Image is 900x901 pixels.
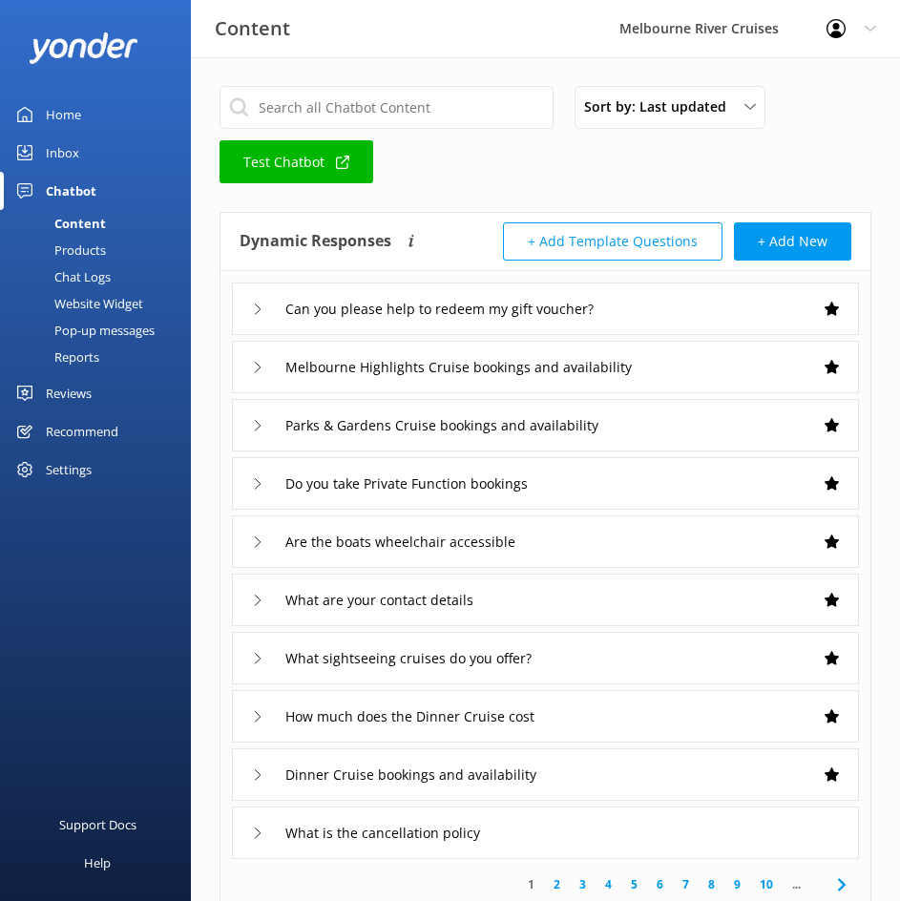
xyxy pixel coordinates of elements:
a: 10 [750,875,783,893]
h4: Dynamic Responses [240,222,391,261]
a: 3 [570,875,596,893]
a: 5 [621,875,647,893]
span: ... [783,875,810,893]
a: Products [11,237,191,263]
img: yonder-white-logo.png [29,32,138,64]
a: Website Widget [11,290,191,317]
a: 7 [673,875,699,893]
a: Content [11,210,191,237]
a: Reports [11,344,191,370]
a: 2 [544,875,570,893]
button: + Add New [734,222,851,261]
span: Sort by: Last updated [584,96,738,117]
div: Support Docs [59,806,136,844]
div: Chat Logs [11,263,111,290]
a: 8 [699,875,724,893]
div: Reports [11,344,99,370]
div: Reviews [46,374,92,412]
button: + Add Template Questions [503,222,722,261]
a: 4 [596,875,621,893]
div: Recommend [46,412,118,450]
a: Chat Logs [11,263,191,290]
div: Inbox [46,134,79,172]
a: 1 [518,875,544,893]
input: Search all Chatbot Content [220,86,554,129]
div: Pop-up messages [11,317,155,344]
a: 9 [724,875,750,893]
a: 6 [647,875,673,893]
div: Chatbot [46,172,96,210]
div: Website Widget [11,290,143,317]
div: Help [84,844,111,882]
a: Pop-up messages [11,317,191,344]
div: Settings [46,450,92,489]
div: Products [11,237,106,263]
div: Content [11,210,106,237]
a: Test Chatbot [220,140,373,183]
h3: Content [215,13,290,44]
div: Home [46,95,81,134]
